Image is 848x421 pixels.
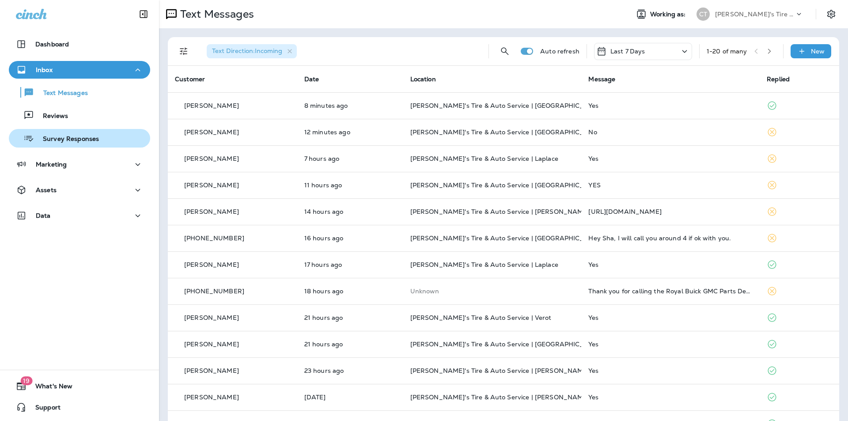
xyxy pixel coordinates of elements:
span: [PERSON_NAME]'s Tire & Auto Service | [PERSON_NAME] [410,208,590,216]
span: [PERSON_NAME]'s Tire & Auto Service | Laplace [410,155,558,163]
p: Aug 12, 2025 07:46 AM [304,102,396,109]
button: Marketing [9,156,150,173]
span: Date [304,75,319,83]
span: [PERSON_NAME]'s Tire & Auto Service | [GEOGRAPHIC_DATA] [410,234,604,242]
div: Yes [588,367,753,374]
p: Aug 11, 2025 05:05 PM [304,208,396,215]
p: Aug 11, 2025 07:51 AM [304,394,396,401]
p: Auto refresh [540,48,579,55]
p: [PERSON_NAME] [184,341,239,348]
p: Aug 12, 2025 12:32 AM [304,155,396,162]
p: Aug 11, 2025 07:55 PM [304,182,396,189]
div: Yes [588,341,753,348]
div: Yes [588,394,753,401]
button: Settings [823,6,839,22]
p: Aug 11, 2025 08:47 AM [304,367,396,374]
div: CT [697,8,710,21]
div: No [588,129,753,136]
button: Data [9,207,150,224]
p: [PHONE_NUMBER] [184,288,244,295]
span: Message [588,75,615,83]
span: [PERSON_NAME]'s Tire & Auto Service | Verot [410,314,552,322]
p: [PERSON_NAME] [184,261,239,268]
p: [PERSON_NAME]'s Tire & Auto [715,11,795,18]
p: [PERSON_NAME] [184,394,239,401]
button: 19What's New [9,377,150,395]
p: This customer does not have a last location and the phone number they messaged is not assigned to... [410,288,575,295]
p: Reviews [34,112,68,121]
span: Replied [767,75,790,83]
p: Aug 11, 2025 01:41 PM [304,288,396,295]
p: Aug 12, 2025 07:42 AM [304,129,396,136]
span: [PERSON_NAME]'s Tire & Auto Service | Laplace [410,261,558,269]
p: Survey Responses [34,135,99,144]
span: What's New [26,383,72,393]
p: Data [36,212,51,219]
p: Inbox [36,66,53,73]
button: Survey Responses [9,129,150,148]
div: YES [588,182,753,189]
p: [PERSON_NAME] [184,182,239,189]
button: Text Messages [9,83,150,102]
div: Yes [588,155,753,162]
span: Customer [175,75,205,83]
div: Yes [588,261,753,268]
button: Support [9,398,150,416]
div: https://youtube.com/shorts/v9H9X8x6Dss?si=SRLwmgAozx2EhEu2 [588,208,753,215]
span: Working as: [650,11,688,18]
p: Last 7 Days [610,48,645,55]
p: Aug 11, 2025 10:04 AM [304,341,396,348]
p: [PHONE_NUMBER] [184,235,244,242]
div: Hey Sha, I will call you around 4 if ok with you. [588,235,753,242]
p: Marketing [36,161,67,168]
span: [PERSON_NAME]'s Tire & Auto Service | [GEOGRAPHIC_DATA] [410,128,604,136]
span: [PERSON_NAME]'s Tire & Auto Service | [PERSON_NAME][GEOGRAPHIC_DATA] [410,367,659,375]
p: [PERSON_NAME] [184,155,239,162]
p: Aug 11, 2025 03:35 PM [304,235,396,242]
span: Text Direction : Incoming [212,47,282,55]
div: 1 - 20 of many [707,48,747,55]
span: [PERSON_NAME]'s Tire & Auto Service | [GEOGRAPHIC_DATA] [410,340,604,348]
button: Reviews [9,106,150,125]
div: Yes [588,314,753,321]
span: Location [410,75,436,83]
button: Assets [9,181,150,199]
p: [PERSON_NAME] [184,314,239,321]
button: Collapse Sidebar [131,5,156,23]
button: Search Messages [496,42,514,60]
span: [PERSON_NAME]'s Tire & Auto Service | [GEOGRAPHIC_DATA] [410,181,604,189]
p: New [811,48,825,55]
p: [PERSON_NAME] [184,102,239,109]
p: Text Messages [177,8,254,21]
button: Dashboard [9,35,150,53]
span: Support [26,404,61,414]
p: Text Messages [34,89,88,98]
p: Aug 11, 2025 02:46 PM [304,261,396,268]
button: Inbox [9,61,150,79]
div: Thank you for calling the Royal Buick GMC Parts Department. We apologize for missing your call. W... [588,288,753,295]
p: Aug 11, 2025 10:27 AM [304,314,396,321]
p: Assets [36,186,57,193]
p: Dashboard [35,41,69,48]
p: [PERSON_NAME] [184,208,239,215]
p: [PERSON_NAME] [184,129,239,136]
span: [PERSON_NAME]'s Tire & Auto Service | [PERSON_NAME] [410,393,590,401]
div: Yes [588,102,753,109]
p: [PERSON_NAME] [184,367,239,374]
div: Text Direction:Incoming [207,44,297,58]
span: [PERSON_NAME]'s Tire & Auto Service | [GEOGRAPHIC_DATA] [410,102,604,110]
button: Filters [175,42,193,60]
span: 19 [20,376,32,385]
